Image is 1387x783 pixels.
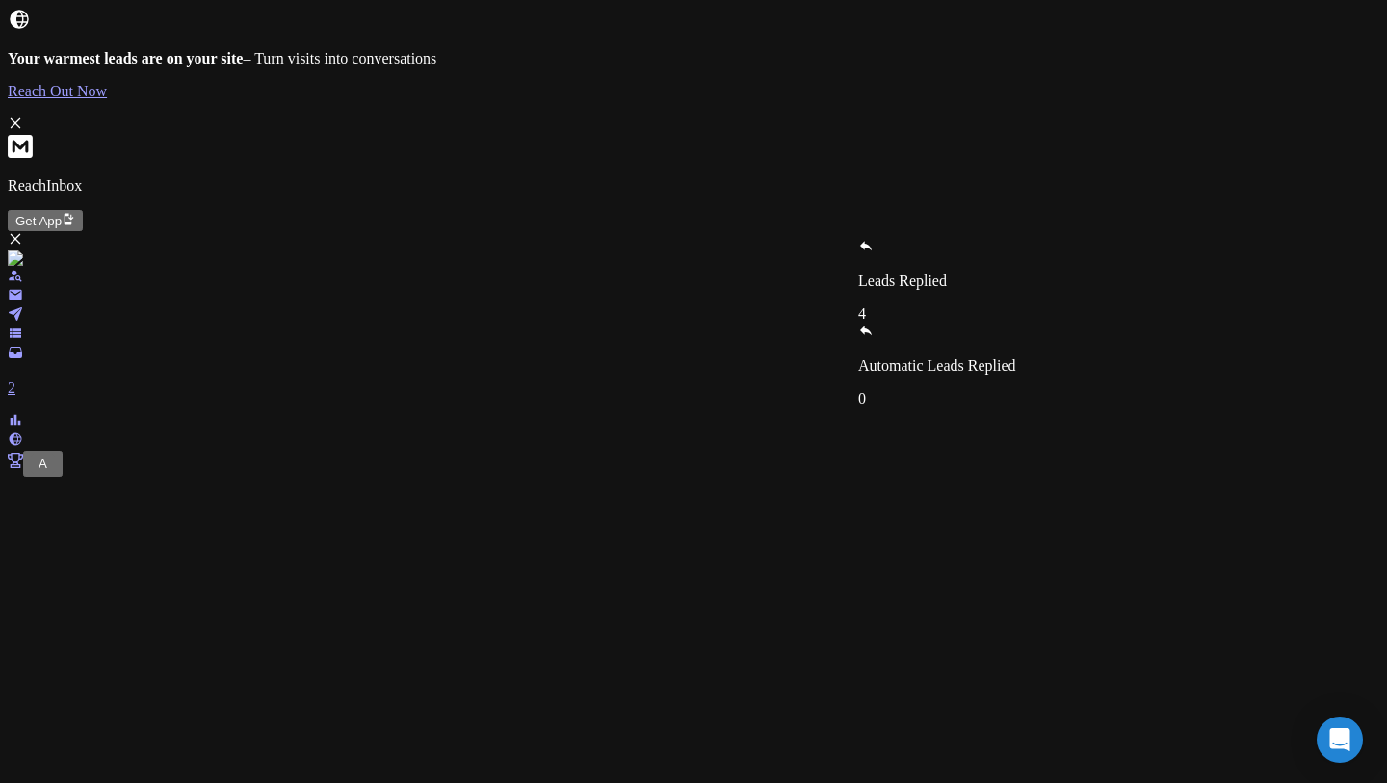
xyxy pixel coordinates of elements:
[8,50,1379,67] p: – Turn visits into conversations
[8,210,83,231] button: Get App
[31,454,55,474] button: A
[858,357,1016,375] p: Automatic Leads Replied
[39,457,47,471] span: A
[858,305,1016,323] div: 4
[858,390,1016,407] div: 0
[8,347,1379,397] a: 2
[8,379,1379,397] p: 2
[23,451,63,477] button: A
[858,273,1016,290] p: Leads Replied
[1317,717,1363,763] div: Open Intercom Messenger
[8,83,1379,100] a: Reach Out Now
[8,250,50,268] img: logo
[8,50,243,66] strong: Your warmest leads are on your site
[8,177,1379,195] p: ReachInbox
